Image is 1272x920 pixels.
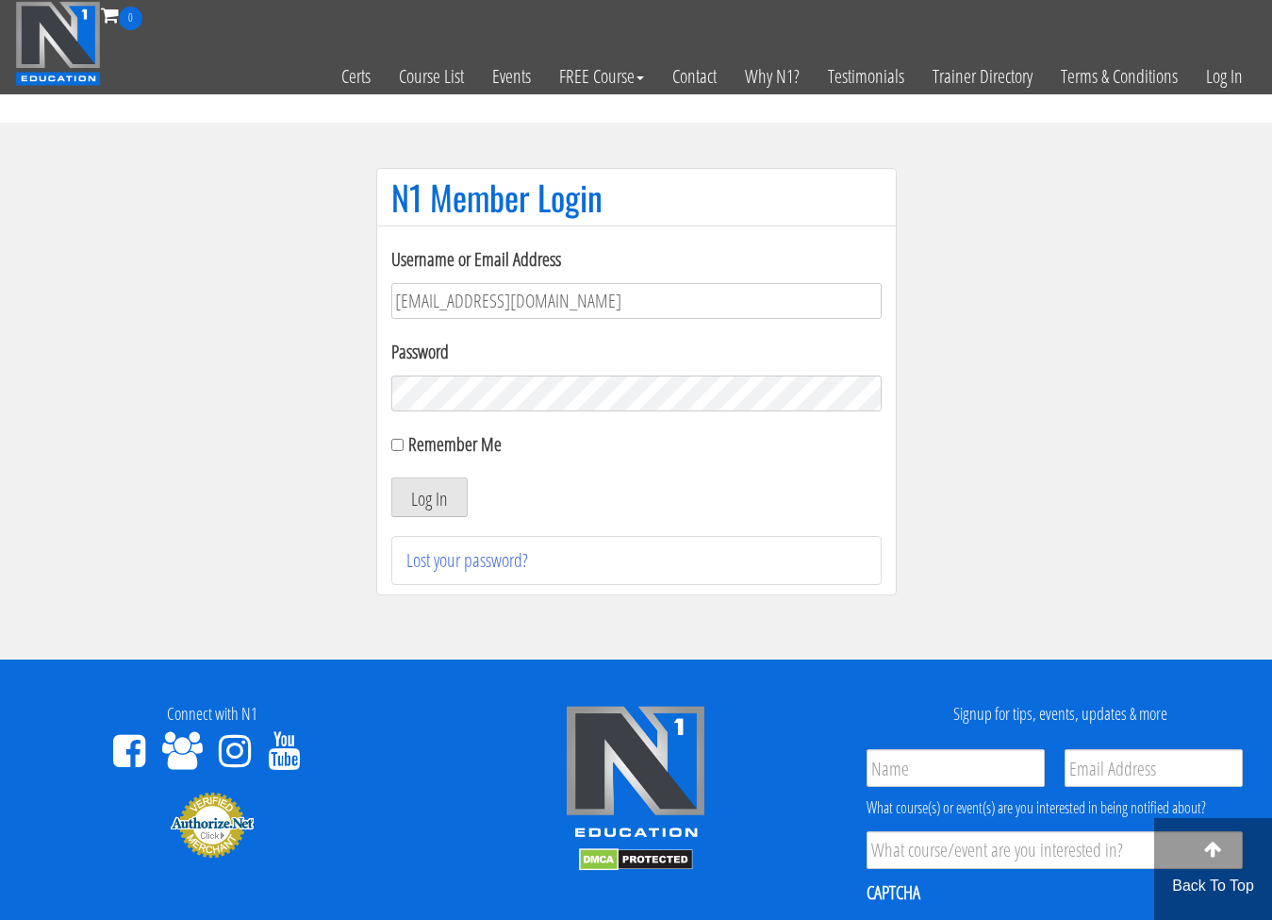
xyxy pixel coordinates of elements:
img: Authorize.Net Merchant - Click to Verify [170,791,255,859]
input: Name [867,749,1045,787]
img: n1-edu-logo [565,705,706,845]
a: 0 [101,2,142,27]
a: Trainer Directory [918,30,1047,123]
a: Course List [385,30,478,123]
img: DMCA.com Protection Status [579,848,693,871]
a: Events [478,30,545,123]
p: Back To Top [1154,875,1272,897]
label: CAPTCHA [867,880,920,905]
input: What course/event are you interested in? [867,831,1243,869]
a: Why N1? [731,30,814,123]
label: Remember Me [408,431,502,457]
a: Certs [327,30,385,123]
label: Password [391,338,882,366]
img: n1-education [15,1,101,86]
a: FREE Course [545,30,658,123]
a: Log In [1192,30,1257,123]
h1: N1 Member Login [391,178,882,216]
a: Testimonials [814,30,918,123]
div: What course(s) or event(s) are you interested in being notified about? [867,796,1243,819]
a: Lost your password? [406,547,528,573]
span: 0 [119,7,142,30]
h4: Connect with N1 [14,705,410,724]
h4: Signup for tips, events, updates & more [862,705,1258,724]
button: Log In [391,477,468,517]
a: Contact [658,30,731,123]
input: Email Address [1065,749,1243,787]
a: Terms & Conditions [1047,30,1192,123]
label: Username or Email Address [391,245,882,274]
